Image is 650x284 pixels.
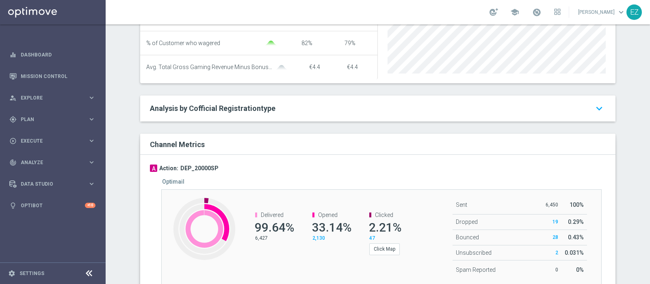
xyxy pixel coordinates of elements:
a: Optibot [21,195,85,216]
a: Mission Control [21,65,95,87]
span: 33.14% [312,220,351,234]
span: 0% [576,267,584,273]
p: 6,450 [542,202,558,208]
span: 2.21% [369,220,401,234]
i: keyboard_arrow_right [88,137,95,145]
img: gaussianGrey.svg [273,65,290,70]
button: play_circle_outline Execute keyboard_arrow_right [9,138,96,144]
h3: Action: [159,165,178,173]
i: lightbulb [9,202,17,209]
div: EZ [626,4,642,20]
h2: Channel Metrics [150,140,205,149]
span: Execute [21,139,88,143]
i: settings [8,270,15,277]
button: gps_fixed Plan keyboard_arrow_right [9,116,96,123]
span: Plan [21,117,88,122]
div: Optibot [9,195,95,216]
span: school [510,8,519,17]
span: 47 [369,235,375,241]
div: Channel Metrics [150,139,611,150]
i: keyboard_arrow_down [593,101,606,116]
span: Spam Reported [456,267,496,273]
p: 0 [542,267,558,273]
div: Analyze [9,159,88,166]
button: person_search Explore keyboard_arrow_right [9,95,96,101]
div: Mission Control [9,65,95,87]
span: Bounced [456,234,479,241]
span: 0.031% [565,249,584,256]
span: €4.4 [347,64,358,70]
div: +10 [85,203,95,208]
button: equalizer Dashboard [9,52,96,58]
span: 28 [552,234,558,240]
a: Settings [19,271,44,276]
span: 2 [555,250,558,256]
span: % of Customer who wagered [146,40,220,47]
p: 6,427 [255,235,292,241]
h5: Optimail [162,178,184,185]
span: Analysis by Cofficial Registrationtype [150,104,275,113]
span: 82% [301,40,312,46]
div: Dashboard [9,44,95,65]
span: 79% [344,40,355,46]
button: track_changes Analyze keyboard_arrow_right [9,159,96,166]
div: A [150,165,157,172]
button: Click Map [369,243,400,255]
span: 0.43% [568,234,584,241]
button: Data Studio keyboard_arrow_right [9,181,96,187]
i: keyboard_arrow_right [88,94,95,102]
i: play_circle_outline [9,137,17,145]
a: Analysis by Cofficial Registrationtype keyboard_arrow_down [150,104,606,113]
span: Opened [318,212,338,218]
i: equalizer [9,51,17,59]
h3: DEP_20000SP [180,165,219,173]
span: Explore [21,95,88,100]
span: 0.29% [568,219,584,225]
span: Unsubscribed [456,249,492,256]
div: Execute [9,137,88,145]
i: keyboard_arrow_right [88,115,95,123]
span: 99.64% [255,220,294,234]
i: gps_fixed [9,116,17,123]
span: Sent [456,202,467,208]
span: Avg. Total Gross Gaming Revenue Minus Bonus Wagared [146,64,273,71]
span: Clicked [375,212,393,218]
div: Plan [9,116,88,123]
span: keyboard_arrow_down [617,8,626,17]
i: track_changes [9,159,17,166]
span: 2,130 [312,235,325,241]
i: keyboard_arrow_right [88,158,95,166]
span: Dropped [456,219,478,225]
span: €4.4 [309,64,320,70]
div: Explore [9,94,88,102]
span: Delivered [261,212,284,218]
img: gaussianGreen.svg [263,41,279,46]
a: [PERSON_NAME]keyboard_arrow_down [577,6,626,18]
span: Data Studio [21,182,88,186]
div: Data Studio [9,180,88,188]
span: 100% [570,202,584,208]
span: Analyze [21,160,88,165]
button: Mission Control [9,73,96,80]
i: person_search [9,94,17,102]
button: lightbulb Optibot +10 [9,202,96,209]
i: keyboard_arrow_right [88,180,95,188]
span: 19 [552,219,558,225]
a: Dashboard [21,44,95,65]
